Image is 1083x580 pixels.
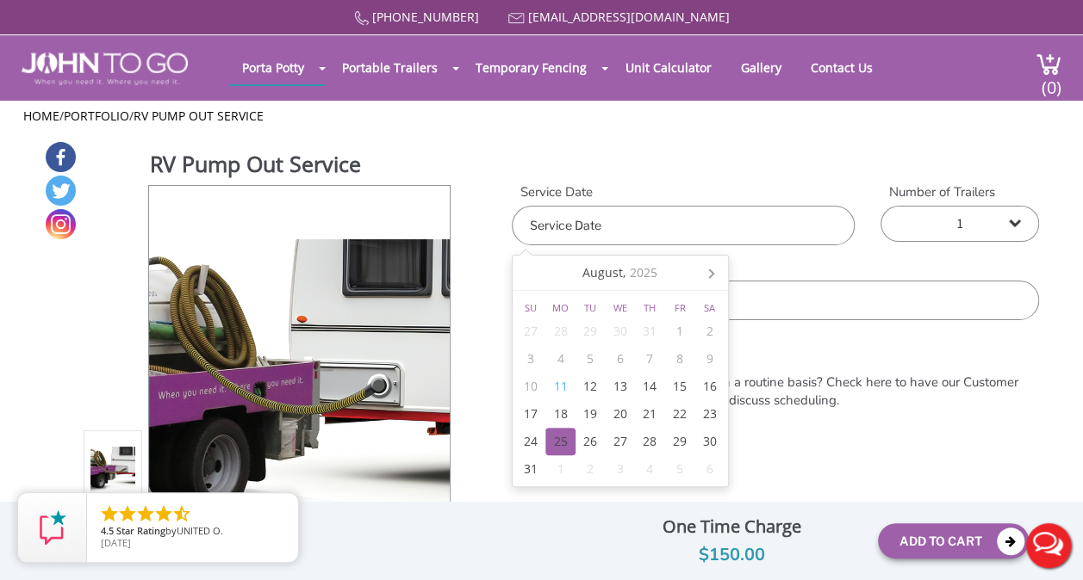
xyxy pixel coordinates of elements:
div: 15 [665,373,695,400]
div: Th [635,301,665,315]
a: Instagram [46,209,76,239]
img: Product [149,239,451,535]
a: RV Pump Out Service [134,108,264,124]
div: We [605,301,635,315]
div: 12 [576,373,606,400]
img: JOHN to go [22,52,188,85]
div: 30 [605,318,635,345]
div: 3 [605,455,635,483]
div: 30 [694,428,725,455]
div: 9 [694,345,725,373]
a: Portfolio [64,108,129,124]
a: [PHONE_NUMBER] [372,9,479,25]
img: Review Rating [35,510,70,545]
span: 4.5 [101,524,114,537]
button: Add To Cart [878,523,1029,558]
div: $150.00 [599,541,865,569]
div: 10 [516,373,546,400]
label: Do you need RV servicing on a routine basis? Check here to have our Customer Service Team contact... [556,373,1026,410]
div: 31 [635,318,665,345]
div: 8 [665,345,695,373]
div: 7 [635,345,665,373]
div: Mo [545,301,576,315]
a: Porta Potty [229,51,317,84]
h1: RV Pump Out Service [150,149,451,183]
a: Portable Trailers [329,51,451,84]
div: 17 [516,400,546,428]
label: Service Address [512,258,1039,276]
div: 28 [545,318,576,345]
div: 23 [694,400,725,428]
img: Call [354,11,369,26]
div: 2 [694,318,725,345]
a: Home [23,108,59,124]
div: 16 [694,373,725,400]
div: 3 [516,345,546,373]
img: Mail [508,13,525,24]
div: 5 [576,345,606,373]
label: Service Date [512,183,855,201]
div: 24 [516,428,546,455]
label: Number of Trailers [881,183,1039,201]
div: 4 [545,345,576,373]
div: 6 [694,455,725,483]
a: Temporary Fencing [463,51,600,84]
a: Twitter [46,176,76,206]
button: Live Chat [1014,511,1083,580]
img: cart a [1036,52,1061,76]
div: 19 [576,400,606,428]
img: Product [90,447,135,491]
div: Tu [576,301,606,315]
div: 27 [516,318,546,345]
div: Sa [694,301,725,315]
div: 20 [605,400,635,428]
li:  [153,503,174,524]
a: [EMAIL_ADDRESS][DOMAIN_NAME] [528,9,730,25]
div: 18 [545,400,576,428]
a: Contact Us [797,51,885,84]
div: 1 [665,318,695,345]
div: 6 [605,345,635,373]
div: 1 [545,455,576,483]
div: 27 [605,428,635,455]
span: by [101,526,284,538]
div: 29 [665,428,695,455]
span: [DATE] [101,536,131,549]
div: 2 [576,455,606,483]
div: 28 [635,428,665,455]
div: 13 [605,373,635,400]
ul: / / [23,108,1059,125]
div: Fr [665,301,695,315]
div: 22 [665,400,695,428]
input: Service Date [512,206,855,245]
input: Service Address [512,281,1039,320]
div: 5 [665,455,695,483]
div: 21 [635,400,665,428]
i: 2025 [630,264,657,281]
span: Star Rating [116,524,165,537]
a: Unit Calculator [612,51,724,84]
div: August, [576,259,664,287]
div: 31 [516,455,546,483]
div: One Time Charge [599,512,865,541]
span: UNITED O. [177,524,223,537]
div: 4 [635,455,665,483]
a: Facebook [46,142,76,172]
li:  [135,503,156,524]
li:  [117,503,138,524]
div: 26 [576,428,606,455]
li:  [99,503,120,524]
div: 29 [576,318,606,345]
div: 14 [635,373,665,400]
li:  [171,503,192,524]
div: 25 [545,428,576,455]
span: (0) [1042,62,1062,99]
a: Gallery [727,51,794,84]
div: Su [516,301,546,315]
div: 11 [545,373,576,400]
